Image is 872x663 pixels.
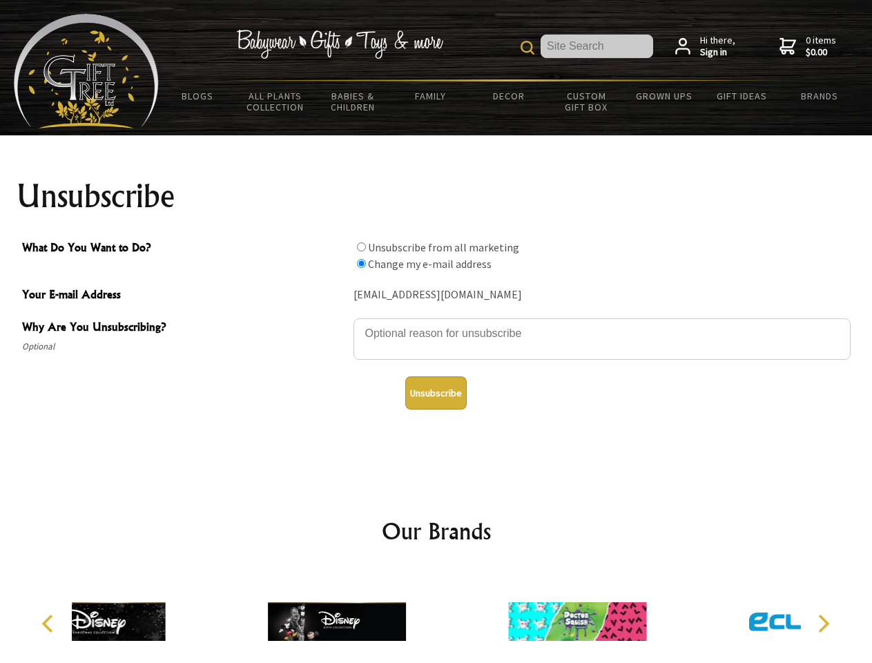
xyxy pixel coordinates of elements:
img: Babyware - Gifts - Toys and more... [14,14,159,128]
div: [EMAIL_ADDRESS][DOMAIN_NAME] [353,285,851,306]
h2: Our Brands [28,515,845,548]
a: Decor [469,81,548,110]
strong: Sign in [700,46,735,59]
a: All Plants Collection [237,81,315,122]
a: Hi there,Sign in [675,35,735,59]
a: Custom Gift Box [548,81,626,122]
label: Unsubscribe from all marketing [368,240,519,254]
textarea: Why Are You Unsubscribing? [353,318,851,360]
input: What Do You Want to Do? [357,259,366,268]
span: Hi there, [700,35,735,59]
input: Site Search [541,35,653,58]
a: Gift Ideas [703,81,781,110]
a: BLOGS [159,81,237,110]
a: Babies & Children [314,81,392,122]
img: Babywear - Gifts - Toys & more [236,30,443,59]
h1: Unsubscribe [17,180,856,213]
label: Change my e-mail address [368,257,492,271]
input: What Do You Want to Do? [357,242,366,251]
img: product search [521,41,534,55]
button: Next [808,608,838,639]
a: 0 items$0.00 [779,35,836,59]
span: Optional [22,338,347,355]
strong: $0.00 [806,46,836,59]
a: Grown Ups [625,81,703,110]
button: Previous [35,608,65,639]
span: 0 items [806,34,836,59]
a: Family [392,81,470,110]
span: Your E-mail Address [22,286,347,306]
button: Unsubscribe [405,376,467,410]
span: What Do You Want to Do? [22,239,347,259]
a: Brands [781,81,859,110]
span: Why Are You Unsubscribing? [22,318,347,338]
